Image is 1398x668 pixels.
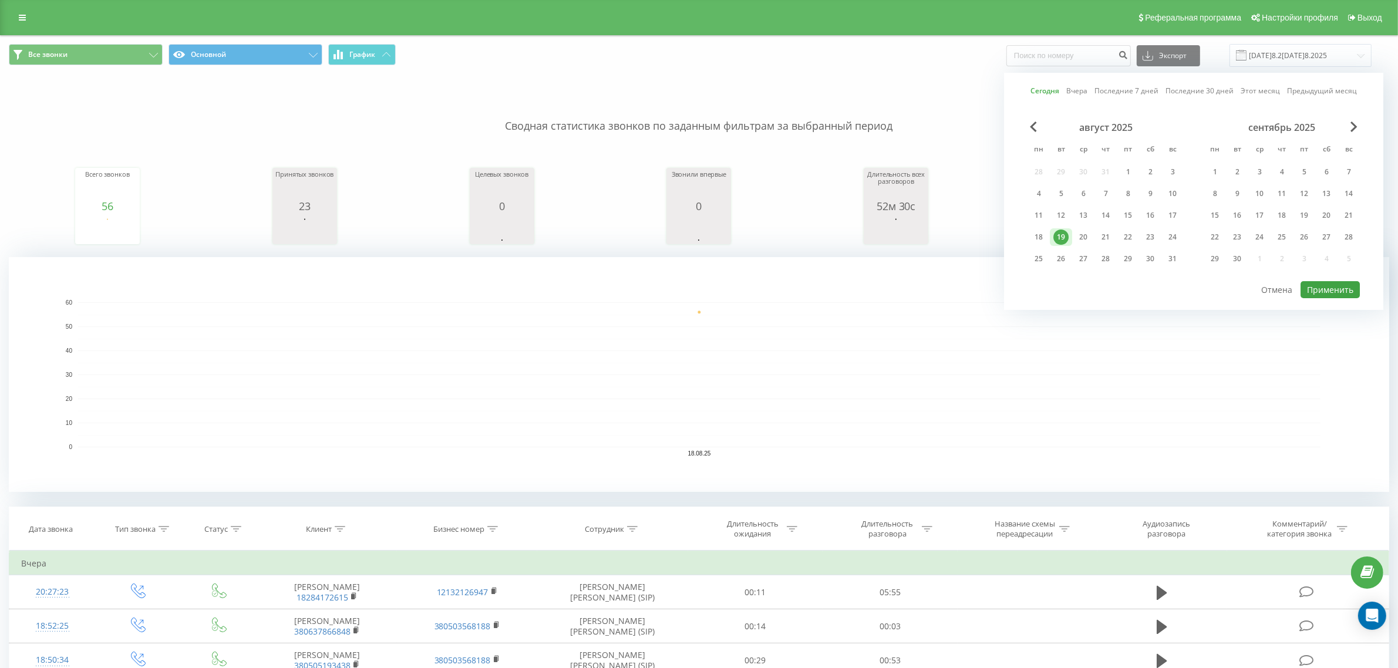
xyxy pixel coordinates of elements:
[1028,228,1050,246] div: пн 18 авг. 2025 г.
[1255,281,1299,298] button: Отмена
[1143,251,1158,266] div: 30
[1341,164,1356,180] div: 7
[1207,208,1222,223] div: 15
[1165,164,1180,180] div: 3
[169,44,322,65] button: Основной
[69,444,72,450] text: 0
[537,575,688,609] td: [PERSON_NAME] [PERSON_NAME] (SIP)
[867,200,925,212] div: 52м 30с
[1143,186,1158,201] div: 9
[1117,250,1139,268] div: пт 29 авг. 2025 г.
[1319,230,1334,245] div: 27
[1318,141,1335,159] abbr: суббота
[1271,163,1293,181] div: чт 4 сент. 2025 г.
[9,44,163,65] button: Все звонки
[1098,230,1113,245] div: 21
[867,171,925,200] div: Длительность всех разговоров
[1296,186,1312,201] div: 12
[1251,141,1268,159] abbr: среда
[1050,207,1072,224] div: вт 12 авг. 2025 г.
[78,171,137,200] div: Всего звонков
[1296,230,1312,245] div: 26
[1097,141,1114,159] abbr: четверг
[1031,186,1046,201] div: 4
[1204,185,1226,203] div: пн 8 сент. 2025 г.
[1274,186,1289,201] div: 11
[1074,141,1092,159] abbr: среда
[1006,45,1131,66] input: Поиск по номеру
[1117,228,1139,246] div: пт 22 авг. 2025 г.
[1296,208,1312,223] div: 19
[473,171,531,200] div: Целевых звонков
[1274,208,1289,223] div: 18
[437,586,489,598] a: 12132126947
[1161,250,1184,268] div: вс 31 авг. 2025 г.
[1229,251,1245,266] div: 30
[1271,228,1293,246] div: чт 25 сент. 2025 г.
[1028,122,1184,133] div: август 2025
[1241,85,1280,96] a: Этот месяц
[1119,141,1137,159] abbr: пятница
[1094,228,1117,246] div: чт 21 авг. 2025 г.
[1341,230,1356,245] div: 28
[294,626,351,637] a: 380637866848
[1076,230,1091,245] div: 20
[78,212,137,247] div: A chart.
[1315,228,1338,246] div: сб 27 сент. 2025 г.
[1031,230,1046,245] div: 18
[9,257,1389,492] svg: A chart.
[21,615,83,637] div: 18:52:25
[1315,163,1338,181] div: сб 6 сент. 2025 г.
[66,396,73,402] text: 20
[1094,250,1117,268] div: чт 28 авг. 2025 г.
[1139,207,1161,224] div: сб 16 авг. 2025 г.
[204,524,228,534] div: Статус
[257,609,397,643] td: [PERSON_NAME]
[434,654,491,666] a: 380503568188
[115,524,156,534] div: Тип звонка
[1226,185,1248,203] div: вт 9 сент. 2025 г.
[1319,208,1334,223] div: 20
[1031,208,1046,223] div: 11
[1143,230,1158,245] div: 23
[1293,185,1315,203] div: пт 12 сент. 2025 г.
[1161,185,1184,203] div: вс 10 авг. 2025 г.
[1072,185,1094,203] div: ср 6 авг. 2025 г.
[1319,186,1334,201] div: 13
[1139,185,1161,203] div: сб 9 авг. 2025 г.
[688,575,823,609] td: 00:11
[1340,141,1357,159] abbr: воскресенье
[1094,185,1117,203] div: чт 7 авг. 2025 г.
[1139,250,1161,268] div: сб 30 авг. 2025 г.
[1053,251,1069,266] div: 26
[1161,207,1184,224] div: вс 17 авг. 2025 г.
[1252,208,1267,223] div: 17
[275,200,334,212] div: 23
[1094,207,1117,224] div: чт 14 авг. 2025 г.
[66,372,73,378] text: 30
[9,95,1389,134] p: Сводная статистика звонков по заданным фильтрам за выбранный период
[1315,185,1338,203] div: сб 13 сент. 2025 г.
[1120,251,1136,266] div: 29
[1358,602,1386,630] div: Open Intercom Messenger
[1139,228,1161,246] div: сб 23 авг. 2025 г.
[1050,185,1072,203] div: вт 5 авг. 2025 г.
[1204,250,1226,268] div: пн 29 сент. 2025 г.
[1207,251,1222,266] div: 29
[1072,207,1094,224] div: ср 13 авг. 2025 г.
[78,200,137,212] div: 56
[434,620,491,632] a: 380503568188
[823,575,957,609] td: 05:55
[1143,208,1158,223] div: 16
[1207,164,1222,180] div: 1
[1120,208,1136,223] div: 15
[1252,186,1267,201] div: 10
[669,200,728,212] div: 0
[1248,163,1271,181] div: ср 3 сент. 2025 г.
[1350,122,1357,132] span: Next Month
[1319,164,1334,180] div: 6
[21,581,83,603] div: 20:27:23
[1248,207,1271,224] div: ср 17 сент. 2025 г.
[1229,230,1245,245] div: 23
